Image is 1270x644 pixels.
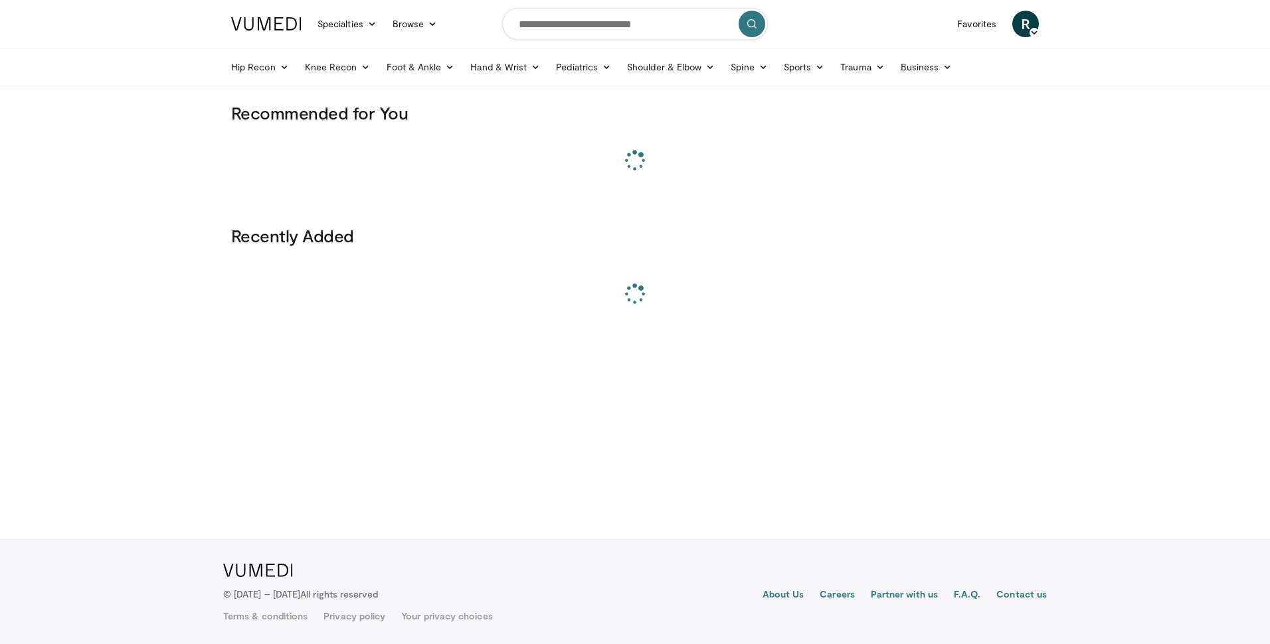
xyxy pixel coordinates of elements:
a: Shoulder & Elbow [619,54,723,80]
a: F.A.Q. [954,588,980,604]
a: Contact us [996,588,1047,604]
a: Spine [723,54,775,80]
img: VuMedi Logo [223,564,293,577]
a: Knee Recon [297,54,379,80]
a: About Us [763,588,804,604]
input: Search topics, interventions [502,8,768,40]
a: Pediatrics [548,54,619,80]
h3: Recommended for You [231,102,1039,123]
a: Privacy policy [323,609,385,623]
a: Browse [385,11,446,37]
a: Sports [776,54,833,80]
a: Your privacy choices [401,609,492,623]
span: All rights reserved [300,588,378,600]
a: Careers [820,588,855,604]
a: R [1012,11,1039,37]
a: Favorites [949,11,1004,37]
p: © [DATE] – [DATE] [223,588,379,601]
a: Partner with us [871,588,938,604]
a: Terms & conditions [223,609,308,623]
img: VuMedi Logo [231,17,302,31]
a: Hip Recon [223,54,297,80]
a: Business [893,54,960,80]
h3: Recently Added [231,225,1039,246]
a: Specialties [310,11,385,37]
a: Hand & Wrist [462,54,548,80]
a: Foot & Ankle [379,54,463,80]
a: Trauma [832,54,893,80]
